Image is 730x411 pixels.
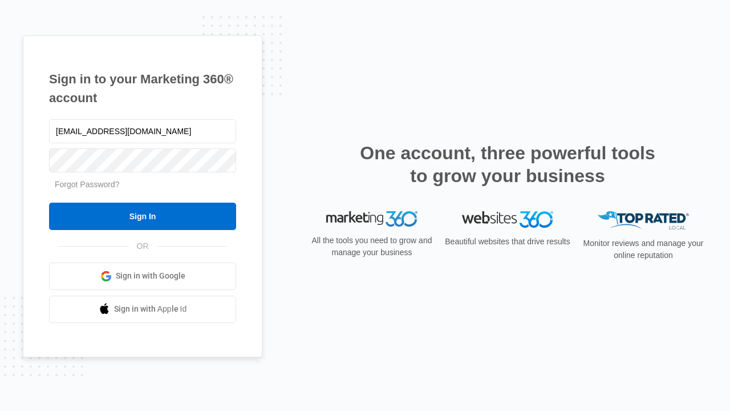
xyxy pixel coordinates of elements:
[49,203,236,230] input: Sign In
[49,263,236,290] a: Sign in with Google
[49,119,236,143] input: Email
[356,142,659,187] h2: One account, three powerful tools to grow your business
[444,236,571,248] p: Beautiful websites that drive results
[49,296,236,323] a: Sign in with Apple Id
[55,180,120,189] a: Forgot Password?
[116,270,185,282] span: Sign in with Google
[49,70,236,107] h1: Sign in to your Marketing 360® account
[129,240,157,252] span: OR
[326,211,417,227] img: Marketing 360
[114,303,187,315] span: Sign in with Apple Id
[579,237,707,261] p: Monitor reviews and manage your online reputation
[308,235,436,259] p: All the tools you need to grow and manage your business
[598,211,689,230] img: Top Rated Local
[462,211,553,228] img: Websites 360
